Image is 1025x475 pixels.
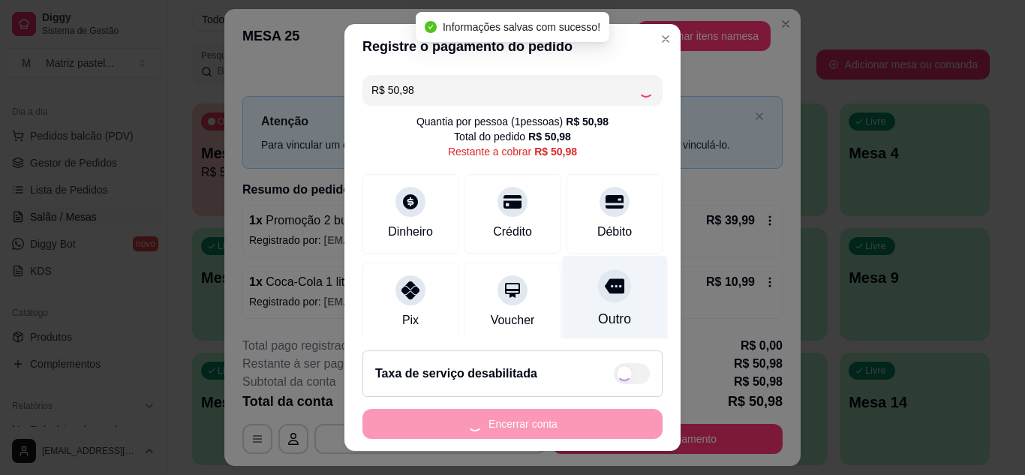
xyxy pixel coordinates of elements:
button: Close [654,27,678,51]
div: Loading [639,83,654,98]
header: Registre o pagamento do pedido [344,24,681,69]
div: Dinheiro [388,223,433,241]
div: Quantia por pessoa ( 1 pessoas) [416,114,609,129]
div: Restante a cobrar [448,144,577,159]
div: R$ 50,98 [566,114,609,129]
div: Débito [597,223,632,241]
div: Outro [598,309,631,329]
span: check-circle [425,21,437,33]
input: Ex.: hambúrguer de cordeiro [371,75,639,105]
div: R$ 50,98 [528,129,571,144]
span: Informações salvas com sucesso! [443,21,600,33]
div: Pix [402,311,419,329]
div: Total do pedido [454,129,571,144]
div: R$ 50,98 [534,144,577,159]
div: Voucher [491,311,535,329]
div: Crédito [493,223,532,241]
h2: Taxa de serviço desabilitada [375,365,537,383]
